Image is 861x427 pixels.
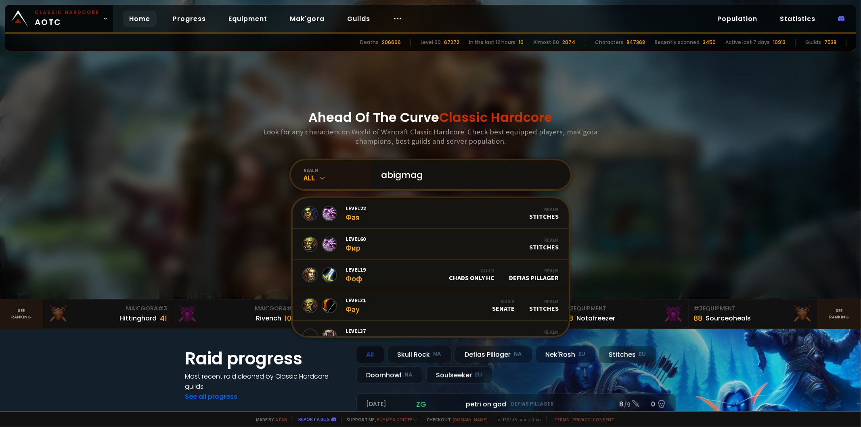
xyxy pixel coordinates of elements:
div: Defias Pillager [509,268,559,282]
a: #3Equipment88Sourceoheals [689,299,818,329]
h4: Most recent raid cleaned by Classic Hardcore guilds [185,371,347,391]
span: Made by [251,417,288,423]
div: Doomhowl [356,366,423,384]
div: In the last 12 hours [469,39,515,46]
div: Stitches [599,346,656,363]
a: Home [123,10,157,27]
div: Senate [492,298,515,312]
div: Фая [346,205,366,222]
div: Level 60 [421,39,441,46]
h3: Look for any characters on World of Warcraft Classic Hardcore. Check best equipped players, mak'g... [260,127,601,146]
div: Rivench [256,313,282,323]
div: realm [304,167,372,173]
a: Consent [593,417,615,423]
a: Level22ФаяRealmStitches [293,198,569,229]
div: All [356,346,384,363]
a: Terms [555,417,570,423]
div: 10 [519,39,524,46]
div: Guild [449,268,495,274]
h1: Raid progress [185,346,347,371]
a: a fan [276,417,288,423]
div: 847368 [626,39,645,46]
div: Фоф [346,266,366,283]
a: [DATE]zgpetri on godDefias Pillager8 /90 [356,394,676,415]
div: Notafreezer [576,313,615,323]
small: NA [514,350,522,358]
a: Privacy [573,417,590,423]
a: See all progress [185,392,238,401]
div: Realm [530,298,559,304]
div: 41 [160,313,167,324]
div: 67272 [444,39,459,46]
div: Фрн [346,327,366,345]
span: # 3 [158,304,167,312]
div: Hittinghard [119,313,157,323]
a: Classic HardcoreAOTC [5,5,113,32]
div: Mak'Gora [177,304,296,313]
input: Search a character... [377,160,561,189]
a: Guilds [341,10,377,27]
a: Population [711,10,764,27]
span: # 2 [287,304,296,312]
div: Deaths [360,39,379,46]
div: 3450 [703,39,716,46]
small: EU [476,371,482,379]
div: 100 [285,313,296,324]
div: Stitches [530,329,559,343]
div: Realm [530,206,559,212]
a: Seeranking [818,299,861,329]
span: Level 31 [346,297,366,304]
small: NA [434,350,442,358]
span: v. d752d5 - production [493,417,541,423]
div: 206696 [382,39,401,46]
div: 7538 [824,39,836,46]
a: Mak'Gora#2Rivench100 [172,299,302,329]
span: Level 37 [346,327,366,335]
a: Level19ФофGuildChads Only HCRealmDefias Pillager [293,260,569,290]
span: Level 19 [346,266,366,273]
div: Realm [509,268,559,274]
div: Stitches [530,237,559,251]
a: Buy me a coffee [377,417,417,423]
a: Level37ФрнRealmStitches [293,321,569,352]
a: #2Equipment88Notafreezer [559,299,689,329]
div: Nek'Rosh [536,346,596,363]
div: Guilds [805,39,821,46]
a: Level31ФауGuildSenateRealmStitches [293,290,569,321]
div: Stitches [530,298,559,312]
div: 10913 [773,39,786,46]
a: Report a bug [299,416,330,422]
div: All [304,173,372,182]
span: Classic Hardcore [440,108,553,126]
a: Mak'Gora#3Hittinghard41 [43,299,172,329]
span: Level 60 [346,235,366,243]
div: Equipment [693,304,813,313]
div: Active last 7 days [725,39,770,46]
div: Recently scanned [655,39,700,46]
div: Realm [530,237,559,243]
div: Guild [492,298,515,304]
div: Equipment [564,304,683,313]
span: AOTC [35,9,99,28]
span: Level 22 [346,205,366,212]
div: Mak'Gora [48,304,167,313]
div: Almost 60 [533,39,559,46]
small: Classic Hardcore [35,9,99,16]
a: [DOMAIN_NAME] [453,417,488,423]
div: Chads Only HC [449,268,495,282]
div: Defias Pillager [455,346,532,363]
div: 2074 [562,39,575,46]
div: Skull Rock [388,346,452,363]
div: Фир [346,235,366,253]
small: EU [579,350,586,358]
div: Characters [595,39,623,46]
span: Support me, [341,417,417,423]
a: Mak'gora [283,10,331,27]
small: NA [405,371,413,379]
div: Фау [346,297,366,314]
small: EU [639,350,646,358]
a: Equipment [222,10,274,27]
div: Soulseeker [426,366,492,384]
div: Sourceoheals [706,313,751,323]
a: Statistics [773,10,822,27]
